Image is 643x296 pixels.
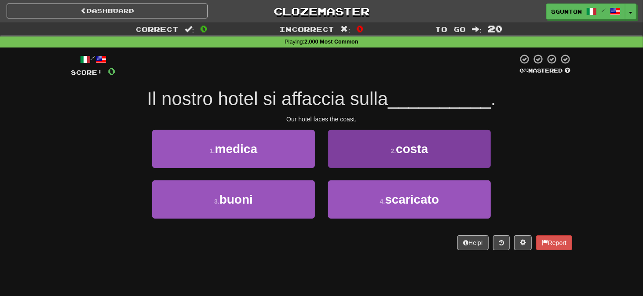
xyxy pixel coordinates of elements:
strong: 2,000 Most Common [304,39,358,45]
span: . [491,88,496,109]
span: __________ [388,88,491,109]
span: 20 [488,23,503,34]
div: Mastered [518,67,572,75]
span: / [601,7,606,13]
span: : [185,26,194,33]
button: Help! [457,235,489,250]
button: 3.buoni [152,180,315,219]
small: 2 . [391,147,396,154]
span: 0 % [519,67,528,74]
span: costa [396,142,428,156]
div: Our hotel faces the coast. [71,115,572,124]
span: To go [435,25,466,33]
small: 1 . [210,147,215,154]
span: buoni [219,193,253,206]
a: Clozemaster [221,4,422,19]
span: 0 [356,23,364,34]
button: Round history (alt+y) [493,235,510,250]
span: : [472,26,482,33]
span: Correct [135,25,179,33]
div: / [71,54,115,65]
a: Dashboard [7,4,208,18]
span: Incorrect [279,25,335,33]
small: 4 . [380,198,385,205]
span: medica [215,142,258,156]
button: 4.scaricato [328,180,491,219]
span: sgunton [551,7,582,15]
a: sgunton / [546,4,625,19]
span: 0 [200,23,208,34]
button: Report [536,235,572,250]
span: scaricato [385,193,439,206]
span: Score: [71,69,102,76]
small: 3 . [214,198,219,205]
span: 0 [108,66,115,77]
span: : [341,26,351,33]
button: 1.medica [152,130,315,168]
span: Il nostro hotel si affaccia sulla [147,88,388,109]
button: 2.costa [328,130,491,168]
